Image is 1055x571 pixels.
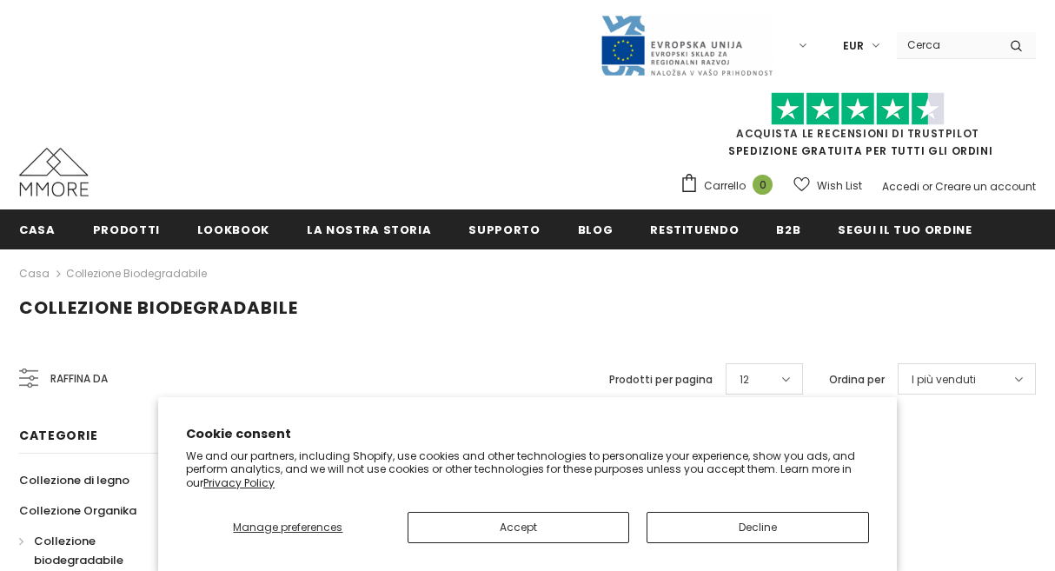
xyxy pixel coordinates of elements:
[736,126,979,141] a: Acquista le recensioni di TrustPilot
[468,222,540,238] span: supporto
[93,209,160,249] a: Prodotti
[838,209,972,249] a: Segui il tuo ordine
[578,222,614,238] span: Blog
[34,533,123,568] span: Collezione biodegradabile
[897,32,997,57] input: Search Site
[197,209,269,249] a: Lookbook
[19,465,129,495] a: Collezione di legno
[650,222,739,238] span: Restituendo
[50,369,108,388] span: Raffina da
[647,512,869,543] button: Decline
[19,263,50,284] a: Casa
[19,209,56,249] a: Casa
[776,209,800,249] a: B2B
[578,209,614,249] a: Blog
[935,179,1036,194] a: Creare un account
[307,209,431,249] a: La nostra storia
[186,512,390,543] button: Manage preferences
[19,495,136,526] a: Collezione Organika
[19,148,89,196] img: Casi MMORE
[408,512,630,543] button: Accept
[829,371,885,388] label: Ordina per
[93,222,160,238] span: Prodotti
[838,222,972,238] span: Segui il tuo ordine
[776,222,800,238] span: B2B
[197,222,269,238] span: Lookbook
[66,266,207,281] a: Collezione biodegradabile
[817,177,862,195] span: Wish List
[843,37,864,55] span: EUR
[19,502,136,519] span: Collezione Organika
[882,179,919,194] a: Accedi
[922,179,932,194] span: or
[19,222,56,238] span: Casa
[680,173,781,199] a: Carrello 0
[704,177,746,195] span: Carrello
[753,175,773,195] span: 0
[600,37,773,52] a: Javni Razpis
[740,371,749,388] span: 12
[793,170,862,201] a: Wish List
[233,520,342,534] span: Manage preferences
[186,449,869,490] p: We and our partners, including Shopify, use cookies and other technologies to personalize your ex...
[203,475,275,490] a: Privacy Policy
[307,222,431,238] span: La nostra storia
[19,427,97,444] span: Categorie
[600,14,773,77] img: Javni Razpis
[19,295,298,320] span: Collezione biodegradabile
[468,209,540,249] a: supporto
[680,100,1036,158] span: SPEDIZIONE GRATUITA PER TUTTI GLI ORDINI
[912,371,976,388] span: I più venduti
[650,209,739,249] a: Restituendo
[19,472,129,488] span: Collezione di legno
[609,371,713,388] label: Prodotti per pagina
[186,425,869,443] h2: Cookie consent
[771,92,945,126] img: Fidati di Pilot Stars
